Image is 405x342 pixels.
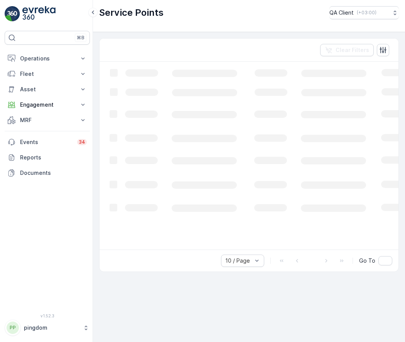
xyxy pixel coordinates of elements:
button: MRF [5,112,90,128]
p: Documents [20,169,87,177]
p: Clear Filters [336,46,369,54]
p: Service Points [99,7,164,19]
p: MRF [20,116,74,124]
button: Fleet [5,66,90,82]
a: Reports [5,150,90,165]
button: QA Client(+03:00) [329,6,399,19]
img: logo [5,6,20,22]
img: logo_light-DOdMpM7g.png [22,6,56,22]
p: Operations [20,55,74,62]
p: 34 [79,139,85,145]
p: pingdom [24,324,79,332]
p: Asset [20,85,74,93]
p: Reports [20,154,87,161]
button: Engagement [5,97,90,112]
button: PPpingdom [5,320,90,336]
span: Go To [359,257,375,265]
button: Asset [5,82,90,97]
a: Documents [5,165,90,181]
a: Events34 [5,134,90,150]
p: ⌘B [77,35,84,41]
button: Clear Filters [320,44,374,56]
button: Operations [5,51,90,66]
span: v 1.52.3 [5,313,90,318]
p: Engagement [20,101,74,109]
p: QA Client [329,9,354,17]
p: Events [20,138,73,146]
div: PP [7,322,19,334]
p: Fleet [20,70,74,78]
p: ( +03:00 ) [357,10,376,16]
